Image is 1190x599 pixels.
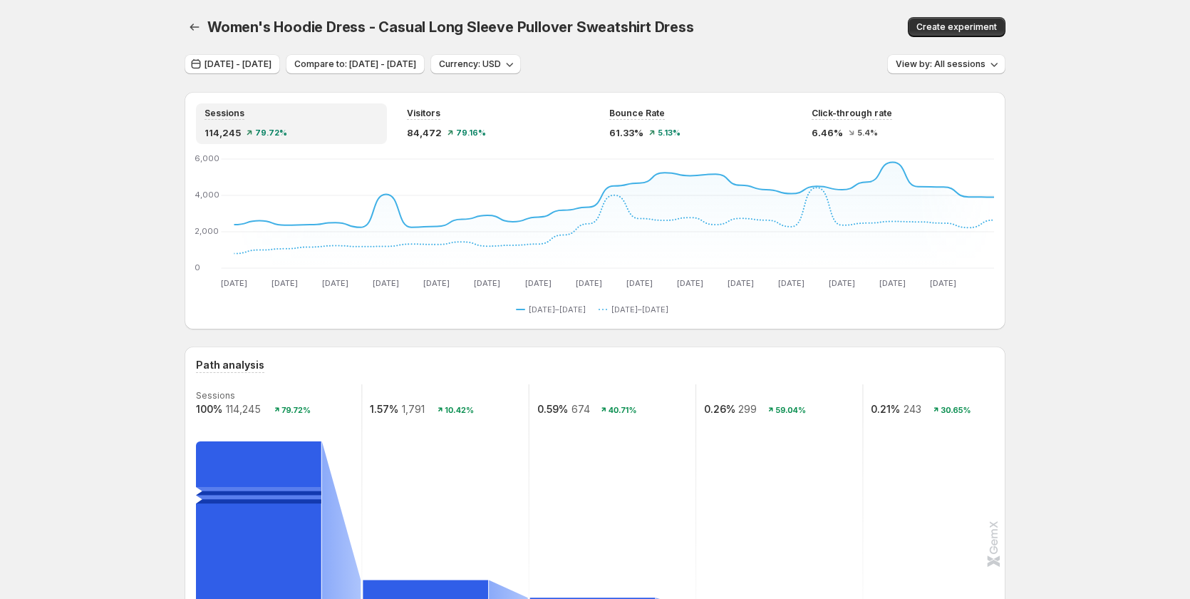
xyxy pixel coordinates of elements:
span: View by: All sessions [896,58,985,70]
span: [DATE]–[DATE] [611,304,668,315]
span: Sessions [205,108,244,119]
span: [DATE]–[DATE] [529,304,586,315]
span: 114,245 [205,126,241,140]
text: 674 [571,403,590,415]
text: [DATE] [576,278,602,288]
text: [DATE] [221,278,247,288]
span: 6.46% [812,126,843,140]
text: 0 [195,262,200,272]
span: 79.16% [456,128,486,137]
text: [DATE] [930,278,956,288]
button: [DATE]–[DATE] [599,301,674,318]
button: [DATE] - [DATE] [185,54,280,74]
text: [DATE] [879,278,906,288]
button: Currency: USD [430,54,521,74]
text: [DATE] [474,278,500,288]
text: [DATE] [677,278,703,288]
span: Click-through rate [812,108,892,119]
span: Bounce Rate [609,108,665,119]
text: 100% [196,403,222,415]
text: 0.59% [537,403,568,415]
span: 5.13% [658,128,681,137]
button: [DATE]–[DATE] [516,301,591,318]
text: 30.65% [941,405,971,415]
button: Compare to: [DATE] - [DATE] [286,54,425,74]
text: 1.57% [370,403,398,415]
text: 1,791 [402,403,425,415]
span: 79.72% [255,128,287,137]
text: 0.21% [871,403,900,415]
span: Visitors [407,108,440,119]
text: 2,000 [195,226,219,236]
text: [DATE] [373,278,399,288]
text: [DATE] [322,278,348,288]
span: 84,472 [407,126,442,140]
span: Compare to: [DATE] - [DATE] [294,58,416,70]
span: 61.33% [609,126,643,140]
text: [DATE] [423,278,450,288]
text: 114,245 [226,403,261,415]
text: 10.42% [445,405,474,415]
button: Create experiment [908,17,1005,37]
text: [DATE] [525,278,552,288]
span: Create experiment [916,21,997,33]
text: [DATE] [728,278,754,288]
text: 0.26% [704,403,735,415]
span: [DATE] - [DATE] [205,58,271,70]
span: Currency: USD [439,58,501,70]
text: 243 [904,403,921,415]
h3: Path analysis [196,358,264,372]
text: 79.72% [281,405,311,415]
text: 6,000 [195,153,219,163]
text: [DATE] [778,278,804,288]
text: [DATE] [626,278,653,288]
text: 40.71% [609,405,637,415]
span: 5.4% [857,128,878,137]
text: [DATE] [829,278,855,288]
text: [DATE] [271,278,298,288]
span: Women's Hoodie Dress - Casual Long Sleeve Pullover Sweatshirt Dress [207,19,694,36]
text: 4,000 [195,190,219,200]
text: 59.04% [775,405,806,415]
text: Sessions [196,390,235,401]
text: 299 [738,403,757,415]
button: View by: All sessions [887,54,1005,74]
